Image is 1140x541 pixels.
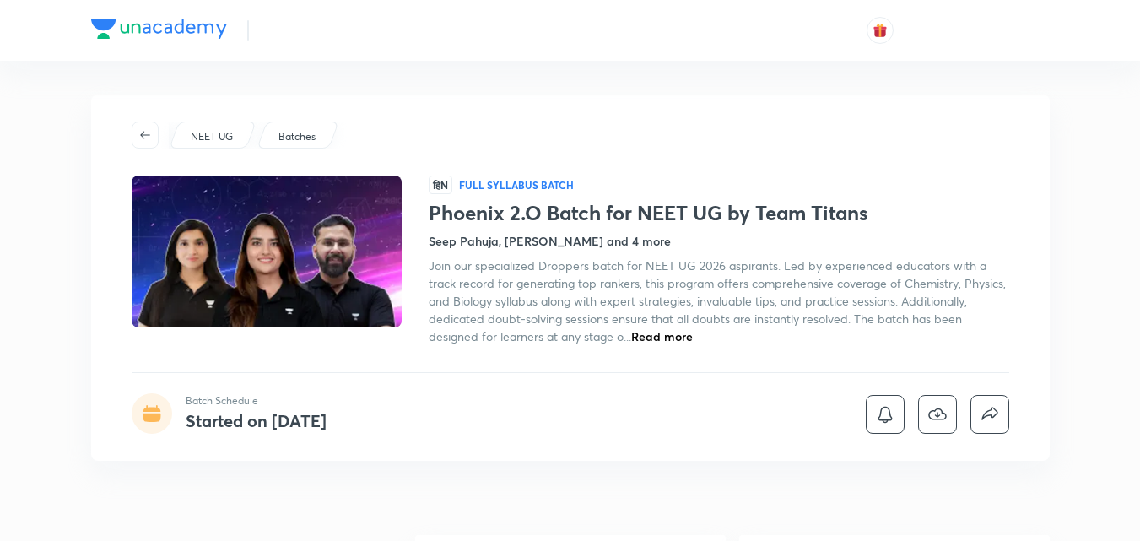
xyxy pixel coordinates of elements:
[278,129,316,144] p: Batches
[429,232,671,250] h4: Seep Pahuja, [PERSON_NAME] and 4 more
[429,257,1006,344] span: Join our specialized Droppers batch for NEET UG 2026 aspirants. Led by experienced educators with...
[867,17,894,44] button: avatar
[186,393,327,408] p: Batch Schedule
[873,23,888,38] img: avatar
[429,176,452,194] span: हिN
[186,409,327,432] h4: Started on [DATE]
[128,174,403,329] img: Thumbnail
[187,129,235,144] a: NEET UG
[91,19,227,39] img: Company Logo
[459,178,574,192] p: Full Syllabus Batch
[429,201,1009,225] h1: Phoenix 2.O Batch for NEET UG by Team Titans
[631,328,693,344] span: Read more
[91,19,227,43] a: Company Logo
[275,129,318,144] a: Batches
[191,129,233,144] p: NEET UG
